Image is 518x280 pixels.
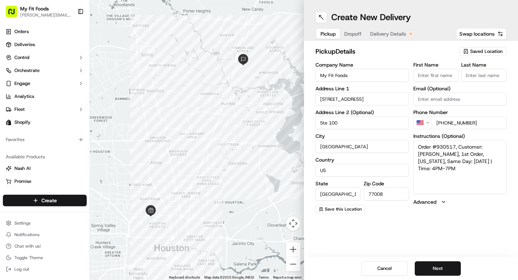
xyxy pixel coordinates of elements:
span: Orders [14,28,29,35]
label: Company Name [315,62,409,67]
span: Save this Location [325,206,362,212]
a: Shopify [3,117,87,128]
span: Orchestrate [14,67,40,74]
span: Create [41,197,57,204]
label: City [315,134,409,139]
a: Promise [6,178,84,185]
h2: pickup Details [315,46,455,57]
h1: Create New Delivery [331,12,411,23]
button: Keyboard shortcuts [169,275,200,280]
span: Log out [14,266,29,272]
button: Notifications [3,230,87,240]
textarea: Order #930517, Customer: [PERSON_NAME], 1st Order, [US_STATE], Same Day: [DATE] | Time: 4PM-7PM [413,140,507,194]
a: Deliveries [3,39,87,50]
label: State [315,181,361,186]
label: Last Name [461,62,506,67]
button: My Fit Foods[PERSON_NAME][EMAIL_ADDRESS][DOMAIN_NAME] [3,3,74,20]
button: Chat with us! [3,241,87,251]
img: Google [92,271,115,280]
button: Settings [3,218,87,228]
button: Advanced [413,198,507,206]
input: Enter company name [315,69,409,82]
button: Save this Location [315,205,365,213]
span: Map data ©2025 Google, INEGI [204,275,254,279]
label: Email (Optional) [413,86,507,91]
button: Map camera controls [286,216,300,231]
button: Create [3,195,87,206]
span: Shopify [14,119,31,126]
button: Engage [3,78,87,89]
a: Report a map error [273,275,302,279]
span: Promise [14,178,31,185]
button: Control [3,52,87,63]
label: Instructions (Optional) [413,134,507,139]
input: Enter phone number [432,116,507,129]
span: Notifications [14,232,40,238]
span: Chat with us! [14,243,41,249]
button: Next [415,261,461,276]
div: Available Products [3,151,87,163]
span: Control [14,54,29,61]
input: Enter state [315,188,361,200]
input: Enter zip code [364,188,409,200]
button: Toggle Theme [3,253,87,263]
span: Nash AI [14,165,31,172]
span: Toggle Theme [14,255,43,261]
button: Nash AI [3,163,87,174]
a: Analytics [3,91,87,102]
button: Zoom in [286,242,300,257]
button: [PERSON_NAME][EMAIL_ADDRESS][DOMAIN_NAME] [20,12,72,18]
span: Settings [14,220,31,226]
label: Advanced [413,198,436,206]
label: Zip Code [364,181,409,186]
input: Apartment, suite, unit, etc. [315,116,409,129]
span: Analytics [14,93,34,100]
button: Fleet [3,104,87,115]
input: Enter email address [413,92,507,105]
span: Delivery Details [370,30,406,37]
a: Terms (opens in new tab) [259,275,269,279]
a: Orders [3,26,87,37]
span: Pickup [321,30,336,37]
input: Enter city [315,140,409,153]
label: Phone Number [413,110,507,115]
input: Enter last name [461,69,506,82]
label: Address Line 1 [315,86,409,91]
button: Log out [3,264,87,274]
label: First Name [413,62,459,67]
label: Address Line 2 (Optional) [315,110,409,115]
span: Engage [14,80,30,87]
span: Swap locations [459,30,495,37]
button: Cancel [362,261,408,276]
a: Open this area in Google Maps (opens a new window) [92,271,115,280]
span: Fleet [14,106,25,113]
input: Enter address [315,92,409,105]
label: Country [315,157,409,162]
img: Shopify logo [6,119,12,125]
input: Enter first name [413,69,459,82]
div: Favorites [3,134,87,145]
span: Deliveries [14,41,35,48]
button: Orchestrate [3,65,87,76]
button: Zoom out [286,257,300,271]
button: Swap locations [456,28,506,40]
button: My Fit Foods [20,5,49,12]
button: Promise [3,176,87,187]
span: Saved Location [470,48,503,55]
a: Nash AI [6,165,84,172]
input: Enter country [315,164,409,177]
span: Dropoff [344,30,362,37]
button: Saved Location [459,46,506,57]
